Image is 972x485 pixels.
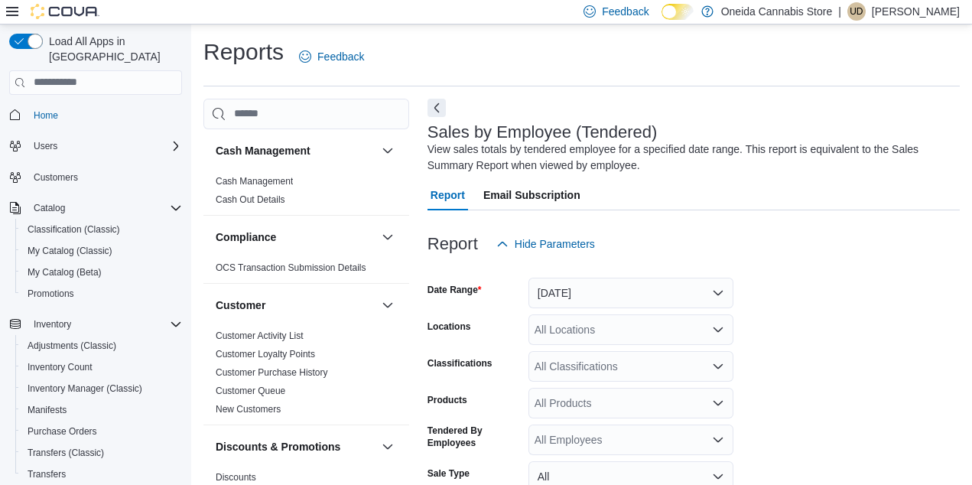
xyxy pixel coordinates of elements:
span: Cash Management [216,175,293,187]
a: Transfers [21,465,72,483]
h3: Compliance [216,229,276,245]
h3: Sales by Employee (Tendered) [427,123,658,142]
button: Compliance [216,229,375,245]
button: Adjustments (Classic) [15,335,188,356]
button: Open list of options [712,360,724,373]
span: Feedback [317,49,364,64]
span: Hide Parameters [515,236,595,252]
p: | [838,2,841,21]
span: My Catalog (Beta) [21,263,182,282]
h3: Cash Management [216,143,310,158]
label: Date Range [427,284,482,296]
button: Manifests [15,399,188,421]
img: Cova [31,4,99,19]
label: Locations [427,321,471,333]
h3: Report [427,235,478,253]
button: My Catalog (Beta) [15,262,188,283]
span: Customer Loyalty Points [216,348,315,360]
div: Customer [203,327,409,425]
a: New Customers [216,404,281,415]
span: Adjustments (Classic) [28,340,116,352]
a: Manifests [21,401,73,419]
button: Transfers (Classic) [15,442,188,464]
button: Next [427,99,446,117]
button: Discounts & Promotions [216,439,375,454]
div: View sales totals by tendered employee for a specified date range. This report is equivalent to t... [427,142,952,174]
a: Promotions [21,285,80,303]
h3: Discounts & Promotions [216,439,340,454]
span: My Catalog (Classic) [28,245,112,257]
a: Customer Activity List [216,330,304,341]
span: Load All Apps in [GEOGRAPHIC_DATA] [43,34,182,64]
a: Purchase Orders [21,422,103,441]
span: Manifests [21,401,182,419]
a: Transfers (Classic) [21,444,110,462]
span: Feedback [602,4,649,19]
button: Cash Management [216,143,375,158]
button: Open list of options [712,397,724,409]
div: Compliance [203,259,409,283]
button: Users [28,137,63,155]
span: UD [850,2,863,21]
button: Transfers [15,464,188,485]
button: Catalog [28,199,71,217]
button: Open list of options [712,434,724,446]
button: Classification (Classic) [15,219,188,240]
span: Inventory Manager (Classic) [28,382,142,395]
button: Customers [3,166,188,188]
button: Inventory Manager (Classic) [15,378,188,399]
button: Hide Parameters [490,229,601,259]
span: Catalog [34,202,65,214]
span: My Catalog (Beta) [28,266,102,278]
button: Purchase Orders [15,421,188,442]
input: Dark Mode [662,4,694,20]
a: Adjustments (Classic) [21,337,122,355]
button: Inventory Count [15,356,188,378]
h1: Reports [203,37,284,67]
span: Customer Activity List [216,330,304,342]
button: Compliance [379,228,397,246]
a: Home [28,106,64,125]
span: Inventory [34,318,71,330]
button: Promotions [15,283,188,304]
span: Customer Queue [216,385,285,397]
a: Customer Purchase History [216,367,328,378]
span: Inventory Manager (Classic) [21,379,182,398]
a: My Catalog (Beta) [21,263,108,282]
span: Home [34,109,58,122]
span: Dark Mode [662,20,662,21]
span: Customers [34,171,78,184]
span: Users [34,140,57,152]
a: Feedback [293,41,370,72]
span: Email Subscription [483,180,580,210]
label: Tendered By Employees [427,425,522,449]
label: Classifications [427,357,493,369]
p: [PERSON_NAME] [872,2,960,21]
span: Promotions [21,285,182,303]
a: Inventory Count [21,358,99,376]
button: Home [3,104,188,126]
a: Customer Loyalty Points [216,349,315,360]
span: Report [431,180,465,210]
button: [DATE] [528,278,733,308]
span: Discounts [216,471,256,483]
span: Adjustments (Classic) [21,337,182,355]
span: Catalog [28,199,182,217]
p: Oneida Cannabis Store [721,2,833,21]
span: Users [28,137,182,155]
span: Promotions [28,288,74,300]
a: Cash Out Details [216,194,285,205]
a: Discounts [216,472,256,483]
span: OCS Transaction Submission Details [216,262,366,274]
span: Transfers [21,465,182,483]
button: Open list of options [712,324,724,336]
span: Home [28,106,182,125]
a: Customer Queue [216,386,285,396]
button: My Catalog (Classic) [15,240,188,262]
div: Ursula Doxtator [847,2,866,21]
label: Products [427,394,467,406]
h3: Customer [216,298,265,313]
span: Inventory Count [28,361,93,373]
button: Users [3,135,188,157]
button: Discounts & Promotions [379,438,397,456]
